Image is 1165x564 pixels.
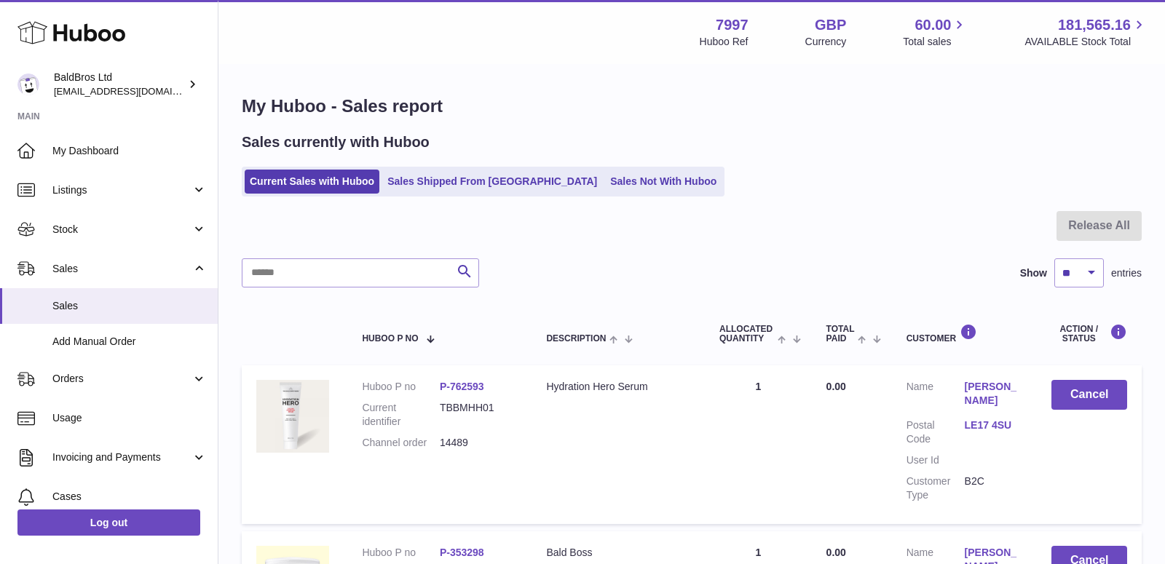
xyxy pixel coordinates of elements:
[17,509,200,536] a: Log out
[546,380,690,394] div: Hydration Hero Serum
[1058,15,1131,35] span: 181,565.16
[52,299,207,313] span: Sales
[1024,35,1148,49] span: AVAILABLE Stock Total
[52,450,191,464] span: Invoicing and Payments
[546,546,690,560] div: Bald Boss
[52,223,191,237] span: Stock
[362,546,440,560] dt: Huboo P no
[440,547,484,558] a: P-353298
[546,334,606,343] span: Description
[965,418,1023,432] a: LE17 4SU
[52,144,207,158] span: My Dashboard
[440,401,518,429] dd: TBBMHH01
[440,381,484,392] a: P-762593
[242,95,1142,118] h1: My Huboo - Sales report
[903,15,968,49] a: 60.00 Total sales
[54,71,185,98] div: BaldBros Ltd
[907,324,1023,343] div: Customer
[242,132,430,152] h2: Sales currently with Huboo
[907,418,965,446] dt: Postal Code
[52,490,207,504] span: Cases
[440,436,518,450] dd: 14489
[52,262,191,276] span: Sales
[700,35,749,49] div: Huboo Ref
[815,15,846,35] strong: GBP
[915,15,951,35] span: 60.00
[907,453,965,467] dt: User Id
[17,74,39,95] img: baldbrothersblog@gmail.com
[965,380,1023,408] a: [PERSON_NAME]
[805,35,847,49] div: Currency
[1024,15,1148,49] a: 181,565.16 AVAILABLE Stock Total
[382,170,602,194] a: Sales Shipped From [GEOGRAPHIC_DATA]
[716,15,749,35] strong: 7997
[362,334,418,343] span: Huboo P no
[1111,266,1142,280] span: entries
[719,325,774,343] span: ALLOCATED Quantity
[605,170,722,194] a: Sales Not With Huboo
[52,335,207,349] span: Add Manual Order
[907,474,965,502] dt: Customer Type
[245,170,379,194] a: Current Sales with Huboo
[52,411,207,425] span: Usage
[362,401,440,429] dt: Current identifier
[362,436,440,450] dt: Channel order
[965,474,1023,502] dd: B2C
[826,547,846,558] span: 0.00
[907,380,965,411] dt: Name
[705,365,812,523] td: 1
[1051,380,1127,410] button: Cancel
[52,183,191,197] span: Listings
[1051,324,1127,343] div: Action / Status
[826,381,846,392] span: 0.00
[54,85,214,97] span: [EMAIL_ADDRESS][DOMAIN_NAME]
[1020,266,1047,280] label: Show
[826,325,855,343] span: Total paid
[362,380,440,394] dt: Huboo P no
[52,372,191,386] span: Orders
[256,380,329,453] img: 1682580349.png
[903,35,968,49] span: Total sales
